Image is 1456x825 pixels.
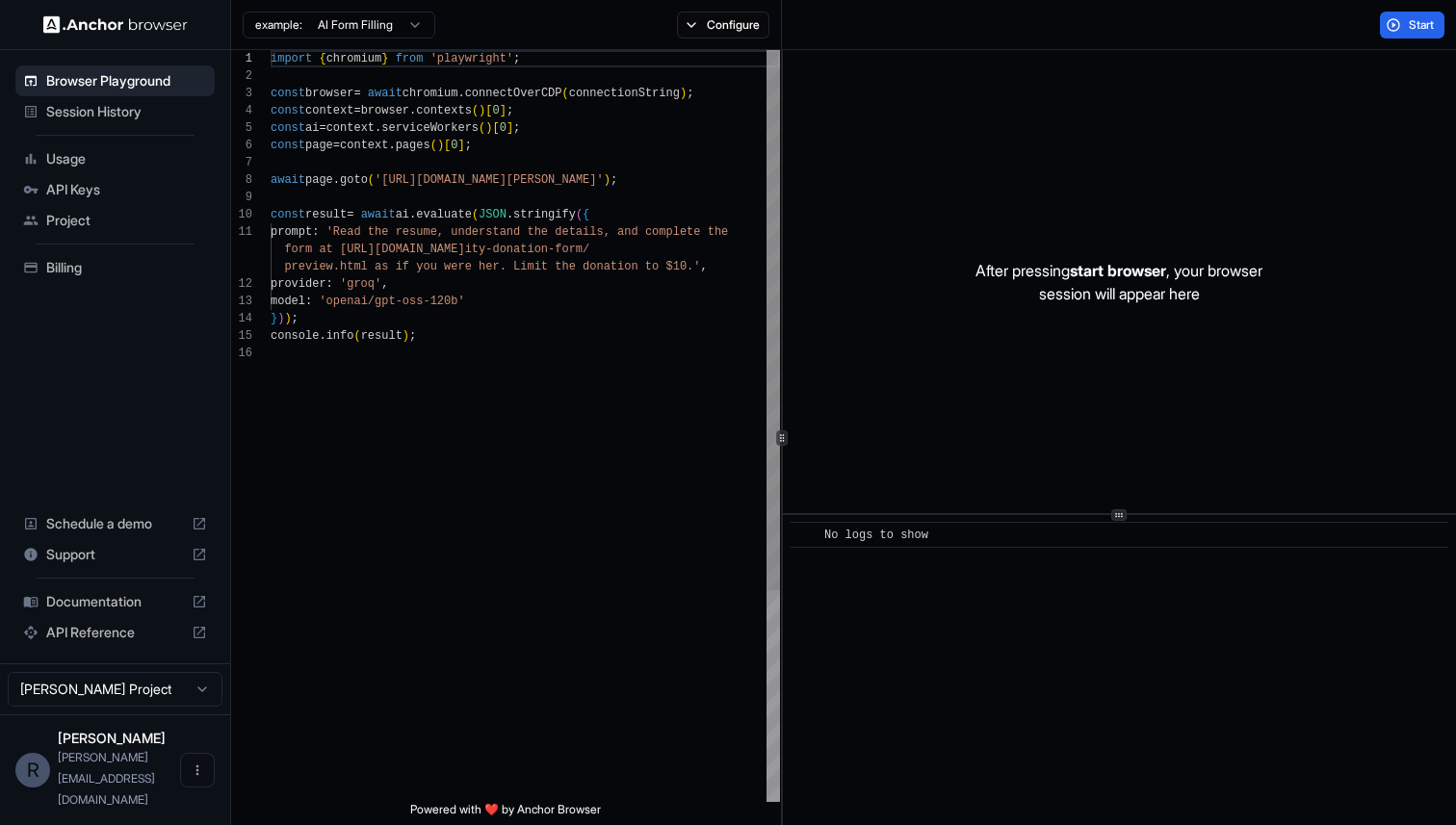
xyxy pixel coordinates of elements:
span: . [507,208,513,221]
span: model [271,295,305,308]
span: ( [479,121,485,135]
span: ( [472,208,479,221]
span: Start [1409,17,1436,33]
span: browser [361,104,409,117]
span: goto [340,173,368,187]
div: 15 [231,327,252,345]
span: ( [368,173,375,187]
span: example: [255,17,302,33]
span: chromium [403,87,458,100]
span: provider [271,277,326,291]
span: 0 [500,121,507,135]
span: ) [680,87,687,100]
span: const [271,87,305,100]
span: lete the [673,225,729,239]
span: ) [479,104,485,117]
span: await [271,173,305,187]
span: . [457,87,464,100]
div: 2 [231,67,252,85]
span: [ [492,121,499,135]
span: : [326,277,333,291]
span: ; [513,121,520,135]
span: const [271,208,305,221]
span: . [333,173,340,187]
span: const [271,121,305,135]
div: Browser Playground [15,65,215,96]
span: 0 [451,139,457,152]
div: 13 [231,293,252,310]
span: ( [472,104,479,117]
span: . [388,139,395,152]
div: 10 [231,206,252,223]
span: context [326,121,375,135]
span: ( [353,329,360,343]
span: connectionString [569,87,680,100]
div: 12 [231,275,252,293]
span: ai [396,208,409,221]
div: Documentation [15,586,215,617]
div: 7 [231,154,252,171]
span: ) [485,121,492,135]
span: Browser Playground [46,71,207,90]
span: start browser [1070,261,1166,280]
div: 8 [231,171,252,189]
span: chromium [326,52,382,65]
div: 4 [231,102,252,119]
span: ; [611,173,617,187]
span: browser [305,87,353,100]
span: Powered with ❤️ by Anchor Browser [410,802,601,825]
div: 5 [231,119,252,137]
div: Billing [15,252,215,283]
span: [ [444,139,451,152]
span: ] [500,104,507,117]
div: 16 [231,345,252,362]
span: [ [485,104,492,117]
span: Usage [46,149,207,168]
span: Session History [46,102,207,121]
div: Project [15,205,215,236]
span: info [326,329,354,343]
div: Session History [15,96,215,127]
span: context [305,104,353,117]
span: . [375,121,381,135]
span: form at [URL][DOMAIN_NAME] [284,243,464,256]
div: 9 [231,189,252,206]
span: page [305,173,333,187]
span: ; [687,87,693,100]
span: 0 [492,104,499,117]
span: ( [576,208,583,221]
span: API Reference [46,623,184,642]
span: ] [507,121,513,135]
span: contexts [416,104,472,117]
span: 'Read the resume, understand the details, and comp [326,225,673,239]
span: ; [465,139,472,152]
span: Billing [46,258,207,277]
span: . [319,329,325,343]
span: , [381,277,388,291]
span: ) [284,312,291,325]
span: Schedule a demo [46,514,184,533]
span: prompt [271,225,312,239]
span: ai [305,121,319,135]
span: await [368,87,403,100]
span: ​ [800,526,810,545]
span: preview.html as if you were her. Limit the donatio [284,260,631,273]
span: serviceWorkers [381,121,479,135]
span: result [361,329,403,343]
span: page [305,139,333,152]
span: = [353,87,360,100]
span: No logs to show [824,529,928,542]
div: 6 [231,137,252,154]
span: Support [46,545,184,564]
div: 3 [231,85,252,102]
span: . [409,208,416,221]
span: ity-donation-form/ [465,243,590,256]
span: import [271,52,312,65]
span: JSON [479,208,507,221]
span: = [319,121,325,135]
button: Open menu [180,753,215,787]
span: API Keys [46,180,207,199]
span: { [319,52,325,65]
span: 'openai/gpt-oss-120b' [319,295,464,308]
div: 1 [231,50,252,67]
